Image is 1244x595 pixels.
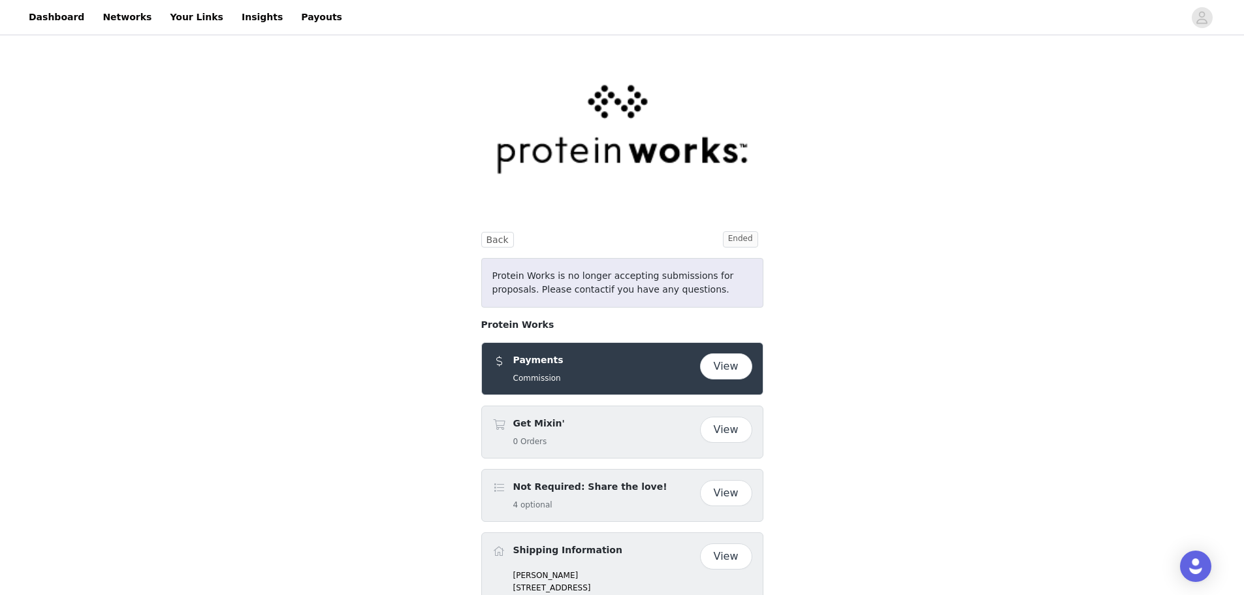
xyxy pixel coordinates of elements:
[513,353,564,367] h4: Payments
[466,38,779,221] img: campaign image
[513,436,565,447] h5: 0 Orders
[513,480,667,494] h4: Not Required: Share the love!
[1196,7,1208,28] div: avatar
[481,406,763,458] div: Get Mixin'
[513,543,622,557] h4: Shipping Information
[95,3,159,32] a: Networks
[1180,551,1211,582] div: Open Intercom Messenger
[723,231,758,248] span: Ended
[481,232,514,248] button: Back
[700,543,752,570] button: View
[492,269,752,297] p: Protein Works is no longer accepting submissions for proposals. Please contact if you have any qu...
[234,3,291,32] a: Insights
[21,3,92,32] a: Dashboard
[481,469,763,522] div: Not Required: Share the love!
[700,480,752,506] button: View
[481,318,554,332] span: Protein Works
[700,417,752,443] button: View
[700,353,752,379] button: View
[293,3,350,32] a: Payouts
[481,342,763,395] div: Payments
[513,570,752,581] p: [PERSON_NAME]
[513,499,667,511] h5: 4 optional
[513,372,564,384] h5: Commission
[513,582,752,594] p: [STREET_ADDRESS]
[162,3,231,32] a: Your Links
[513,417,565,430] h4: Get Mixin'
